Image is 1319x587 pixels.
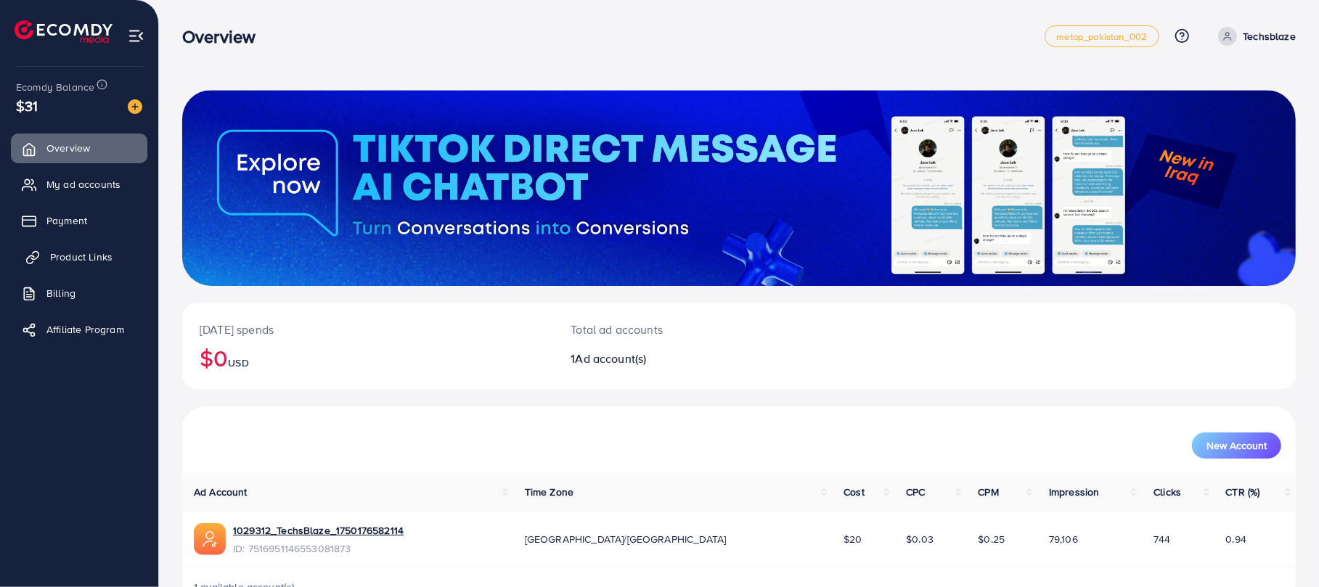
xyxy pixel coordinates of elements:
span: Affiliate Program [46,322,124,337]
h3: Overview [182,26,267,47]
h2: $0 [200,344,536,372]
a: Billing [11,279,147,308]
span: Clicks [1153,485,1181,499]
span: [GEOGRAPHIC_DATA]/[GEOGRAPHIC_DATA] [525,532,727,546]
a: Product Links [11,242,147,271]
a: My ad accounts [11,170,147,199]
span: Overview [46,141,90,155]
span: $20 [844,532,862,546]
span: CPC [906,485,925,499]
span: metap_pakistan_002 [1057,32,1148,41]
img: image [128,99,142,114]
p: Techsblaze [1243,28,1296,45]
a: Payment [11,206,147,235]
span: $31 [16,95,38,116]
span: 744 [1153,532,1170,546]
p: Total ad accounts [571,321,814,338]
span: Impression [1049,485,1100,499]
span: Billing [46,286,75,300]
span: My ad accounts [46,177,121,192]
a: 1029312_TechsBlaze_1750176582114 [233,523,404,538]
span: $0.03 [906,532,934,546]
a: Techsblaze [1212,27,1296,46]
span: Ecomdy Balance [16,80,94,94]
span: Ad Account [194,485,248,499]
h2: 1 [571,352,814,366]
iframe: Chat [1257,522,1308,576]
img: logo [15,20,113,43]
span: Time Zone [525,485,573,499]
span: 79,106 [1049,532,1078,546]
span: USD [228,356,248,370]
p: [DATE] spends [200,321,536,338]
span: Ad account(s) [576,350,647,366]
span: Payment [46,213,87,228]
a: metap_pakistan_002 [1045,25,1160,47]
span: Product Links [50,250,113,264]
span: CPM [978,485,998,499]
img: ic-ads-acc.e4c84228.svg [194,523,226,555]
img: menu [128,28,144,44]
span: $0.25 [978,532,1005,546]
span: 0.94 [1226,532,1247,546]
span: ID: 7516951146553081873 [233,541,404,556]
span: New Account [1206,440,1267,451]
a: Overview [11,134,147,163]
span: Cost [844,485,865,499]
span: CTR (%) [1226,485,1260,499]
button: New Account [1192,432,1281,459]
a: Affiliate Program [11,315,147,344]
